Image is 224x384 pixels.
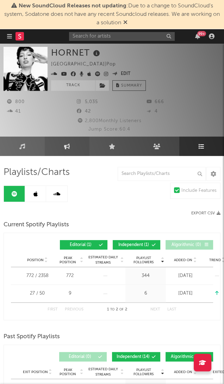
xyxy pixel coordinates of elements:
[51,80,95,91] button: Track
[57,368,79,376] span: Peak Position
[51,60,124,69] div: [GEOGRAPHIC_DATA] | Pop
[110,308,114,311] span: to
[119,308,124,311] span: of
[7,109,21,114] span: 41
[166,352,213,361] button: Algorithmic(37)
[121,84,142,88] span: Summary
[23,370,48,374] span: Exit Position
[166,240,213,250] button: Algorithmic(0)
[112,80,146,91] button: Summary
[167,308,176,311] button: Last
[59,352,107,361] button: Editorial(0)
[150,308,160,311] button: Next
[4,168,70,177] span: Playlists/Charts
[127,272,164,279] div: 344
[195,33,200,39] button: 99+
[4,221,69,229] span: Current Spotify Playlists
[4,3,220,26] span: : Due to a change to SoundCloud's system, Sodatone does not have any recent Soundcloud releases. ...
[77,100,98,104] span: 5,035
[197,31,206,36] div: 99 +
[65,308,83,311] button: Previous
[77,109,91,114] span: 42
[113,240,160,250] button: Independent(1)
[69,32,175,41] input: Search for artists
[48,308,58,311] button: First
[60,240,107,250] button: Editorial(1)
[127,256,160,264] span: Playlist Followers
[168,272,203,279] div: [DATE]
[117,243,150,247] span: Independent ( 1 )
[27,258,44,262] span: Position
[170,355,203,359] span: Algorithmic ( 37 )
[147,100,164,104] span: 666
[127,368,160,376] span: Playlist Followers
[209,258,221,262] span: Trend
[147,109,158,114] span: 4
[98,306,136,314] div: 1 2 2
[121,70,130,78] button: Edit
[64,355,96,359] span: Editorial ( 0 )
[51,47,102,58] div: HORNET
[117,355,150,359] span: Independent ( 14 )
[118,167,206,181] input: Search Playlists/Charts
[7,100,25,104] span: 800
[21,290,53,297] div: 27 / 50
[123,20,127,26] span: Dismiss
[112,352,160,361] button: Independent(14)
[87,367,119,377] span: Estimated Daily Streams
[174,258,192,262] span: Added On
[127,290,164,297] div: 6
[57,272,83,279] div: 772
[170,243,203,247] span: Algorithmic ( 0 )
[88,127,130,132] span: Jump Score: 60.4
[64,243,97,247] span: Editorial ( 1 )
[174,370,192,374] span: Added On
[57,256,79,264] span: Peak Position
[57,290,83,297] div: 9
[77,119,142,123] span: 2,800 Monthly Listeners
[87,255,119,265] span: Estimated Daily Streams
[181,187,217,195] div: Include Features
[21,272,53,279] div: 772 / 2358
[4,333,60,341] span: Past Spotify Playlists
[19,3,126,9] span: New SoundCloud Releases not updating
[168,290,203,297] div: [DATE]
[191,211,220,215] button: Export CSV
